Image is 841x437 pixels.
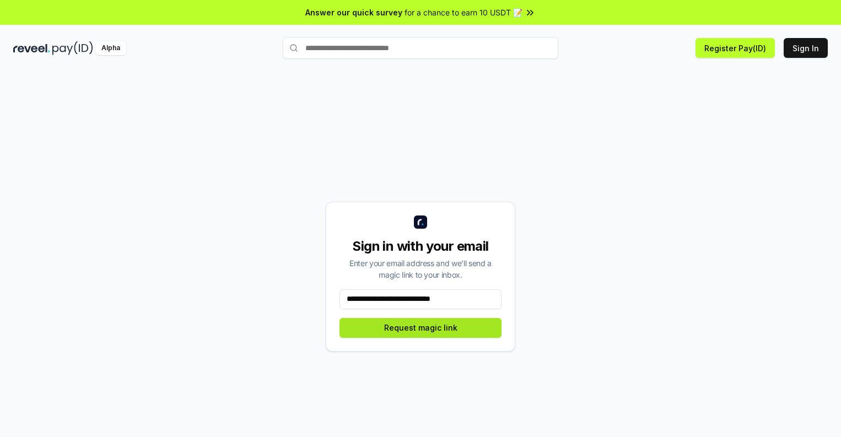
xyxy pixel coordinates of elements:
div: Enter your email address and we’ll send a magic link to your inbox. [339,257,502,280]
img: reveel_dark [13,41,50,55]
div: Sign in with your email [339,238,502,255]
div: Alpha [95,41,126,55]
button: Sign In [784,38,828,58]
button: Request magic link [339,318,502,338]
img: logo_small [414,215,427,229]
span: Answer our quick survey [305,7,402,18]
img: pay_id [52,41,93,55]
button: Register Pay(ID) [696,38,775,58]
span: for a chance to earn 10 USDT 📝 [405,7,522,18]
